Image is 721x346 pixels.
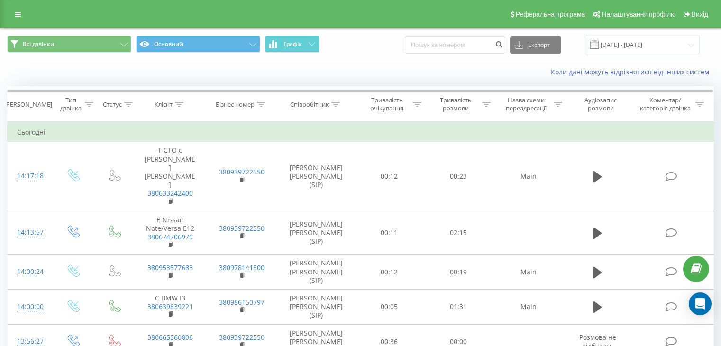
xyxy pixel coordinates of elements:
div: Статус [103,100,122,109]
div: Бізнес номер [216,100,255,109]
div: [PERSON_NAME] [4,100,52,109]
span: Налаштування профілю [602,10,675,18]
td: 00:11 [355,211,424,255]
div: 14:13:57 [17,223,42,242]
div: Тип дзвінка [60,96,82,112]
div: 14:17:18 [17,167,42,185]
td: Main [493,290,564,325]
td: Т СТО с [PERSON_NAME] [PERSON_NAME] [134,142,206,211]
div: 14:00:24 [17,263,42,281]
td: Е Nissan Note/Versa E12 [134,211,206,255]
a: 380939722550 [219,224,265,233]
td: Main [493,255,564,290]
td: [PERSON_NAME] [PERSON_NAME] (SIP) [278,290,355,325]
div: 14:00:00 [17,298,42,316]
a: 380939722550 [219,167,265,176]
span: Реферальна програма [516,10,585,18]
span: Графік [283,41,302,47]
td: 00:12 [355,142,424,211]
td: 00:05 [355,290,424,325]
div: Тривалість очікування [364,96,411,112]
td: 00:12 [355,255,424,290]
td: 00:23 [424,142,493,211]
div: Клієнт [155,100,173,109]
span: Вихід [692,10,708,18]
td: 02:15 [424,211,493,255]
div: Аудіозапис розмови [573,96,629,112]
input: Пошук за номером [405,36,505,54]
td: С BMW I3 [134,290,206,325]
a: 380674706979 [147,232,193,241]
a: 380633242400 [147,189,193,198]
td: 01:31 [424,290,493,325]
div: Співробітник [290,100,329,109]
td: [PERSON_NAME] [PERSON_NAME] (SIP) [278,255,355,290]
a: 380665560806 [147,333,193,342]
td: [PERSON_NAME] [PERSON_NAME] (SIP) [278,211,355,255]
td: 00:19 [424,255,493,290]
a: 380953577683 [147,263,193,272]
div: Назва схеми переадресації [502,96,551,112]
td: [PERSON_NAME] [PERSON_NAME] (SIP) [278,142,355,211]
button: Графік [265,36,319,53]
a: Коли дані можуть відрізнятися вiд інших систем [551,67,714,76]
button: Експорт [510,36,561,54]
td: Main [493,142,564,211]
button: Всі дзвінки [7,36,131,53]
div: Open Intercom Messenger [689,292,712,315]
a: 380639839221 [147,302,193,311]
a: 380978141300 [219,263,265,272]
td: Сьогодні [8,123,714,142]
a: 380939722550 [219,333,265,342]
button: Основний [136,36,260,53]
a: 380986150797 [219,298,265,307]
span: Всі дзвінки [23,40,54,48]
div: Тривалість розмови [432,96,480,112]
div: Коментар/категорія дзвінка [638,96,693,112]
